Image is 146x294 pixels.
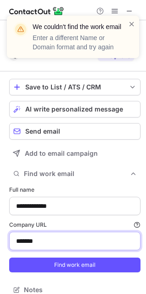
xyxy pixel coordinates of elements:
[33,33,117,52] p: Enter a different Name or Domain format and try again
[9,186,140,194] label: Full name
[9,79,140,95] button: save-profile-one-click
[9,101,140,118] button: AI write personalized message
[13,22,28,37] img: warning
[9,221,140,229] label: Company URL
[9,123,140,140] button: Send email
[25,106,123,113] span: AI write personalized message
[25,83,124,91] div: Save to List / ATS / CRM
[25,128,60,135] span: Send email
[25,150,98,157] span: Add to email campaign
[9,145,140,162] button: Add to email campaign
[24,170,129,178] span: Find work email
[33,22,117,31] header: We couldn't find the work email
[9,167,140,180] button: Find work email
[9,258,140,272] button: Find work email
[9,6,64,17] img: ContactOut v5.3.10
[24,286,137,294] span: Notes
